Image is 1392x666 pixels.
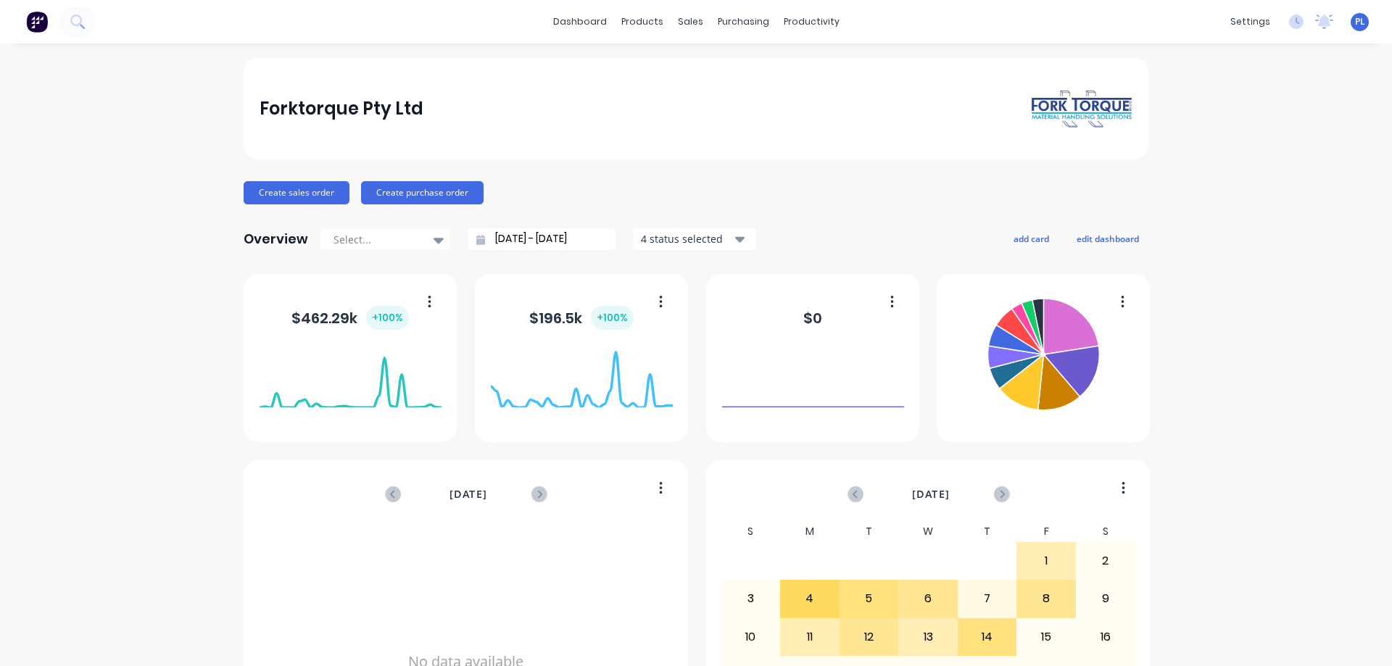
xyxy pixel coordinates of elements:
[1004,229,1058,248] button: add card
[1017,619,1075,655] div: 15
[1016,521,1076,542] div: F
[710,11,776,33] div: purchasing
[721,521,781,542] div: S
[529,306,634,330] div: $ 196.5k
[546,11,614,33] a: dashboard
[958,619,1016,655] div: 14
[244,181,349,204] button: Create sales order
[291,306,409,330] div: $ 462.29k
[260,94,423,123] div: Forktorque Pty Ltd
[912,486,950,502] span: [DATE]
[1355,15,1365,28] span: PL
[722,580,780,617] div: 3
[899,580,957,617] div: 6
[244,225,308,254] div: Overview
[1077,580,1135,617] div: 9
[958,521,1017,542] div: T
[633,228,756,250] button: 4 status selected
[840,580,898,617] div: 5
[614,11,671,33] div: products
[899,619,957,655] div: 13
[803,307,822,329] div: $ 0
[840,521,899,542] div: T
[1077,619,1135,655] div: 16
[1017,580,1075,617] div: 8
[591,306,634,330] div: + 100 %
[26,11,48,33] img: Factory
[1031,89,1132,129] img: Forktorque Pty Ltd
[898,521,958,542] div: W
[958,580,1016,617] div: 7
[781,580,839,617] div: 4
[1077,543,1135,579] div: 2
[1017,543,1075,579] div: 1
[781,619,839,655] div: 11
[776,11,847,33] div: productivity
[641,231,732,246] div: 4 status selected
[1076,521,1135,542] div: S
[1067,229,1148,248] button: edit dashboard
[840,619,898,655] div: 12
[366,306,409,330] div: + 100 %
[780,521,840,542] div: M
[671,11,710,33] div: sales
[449,486,487,502] span: [DATE]
[361,181,484,204] button: Create purchase order
[1223,11,1277,33] div: settings
[722,619,780,655] div: 10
